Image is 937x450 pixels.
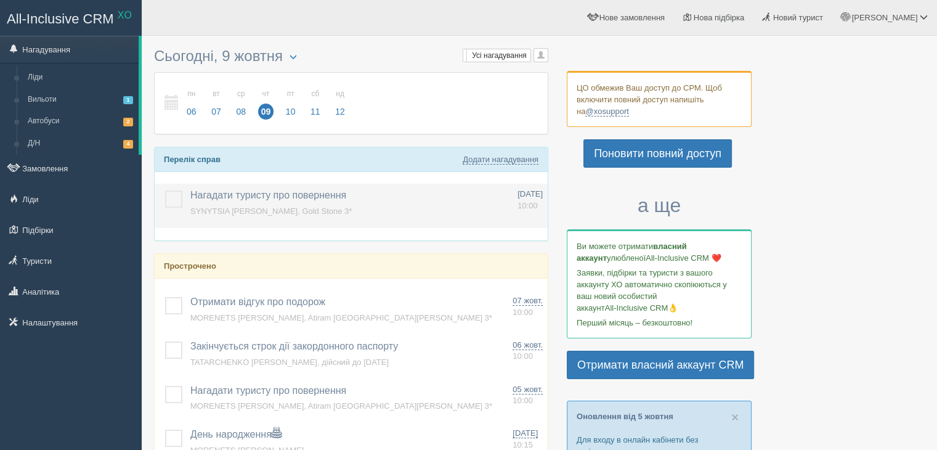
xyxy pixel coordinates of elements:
a: @xosupport [585,107,628,117]
a: Вильоти1 [22,89,139,111]
span: [PERSON_NAME] [851,13,917,22]
small: ср [233,89,249,99]
h3: а ще [567,195,752,216]
sup: XO [118,10,132,20]
span: × [731,410,739,424]
a: пт 10 [279,82,302,125]
small: чт [258,89,274,99]
p: Заявки, підбірки та туристи з вашого аккаунту ХО автоматично скопіюються у ваш новий особистий ак... [577,267,742,314]
b: Перелік справ [164,155,221,164]
small: пн [184,89,200,99]
span: All-Inclusive CRM👌 [605,303,678,313]
span: 10:15 [513,440,533,449]
span: Усі нагадування [472,51,527,60]
a: TATARCHENKO [PERSON_NAME], дійсний до [DATE] [190,358,389,367]
span: 10 [283,104,299,120]
a: Нагадати туристу про повернення [190,385,346,396]
span: 10:00 [513,308,533,317]
a: All-Inclusive CRM XO [1,1,141,35]
span: 09 [258,104,274,120]
a: 07 жовт. 10:00 [513,295,543,318]
a: сб 11 [304,82,327,125]
span: 2 [123,118,133,126]
a: [DATE] 10:00 [517,189,543,211]
span: 08 [233,104,249,120]
span: 05 жовт. [513,385,543,395]
span: 06 [184,104,200,120]
a: ср 08 [229,82,253,125]
a: Нагадати туристу про повернення [190,190,346,200]
a: пн 06 [180,82,203,125]
a: вт 07 [205,82,228,125]
p: Перший місяць – безкоштовно! [577,317,742,329]
span: 06 жовт. [513,340,543,350]
h3: Сьогодні, 9 жовтня [154,48,548,66]
small: пт [283,89,299,99]
b: Прострочено [164,261,216,271]
a: MORENETS [PERSON_NAME], Atiram [GEOGRAPHIC_DATA][PERSON_NAME] 3* [190,313,492,322]
button: Close [731,411,739,423]
a: Отримати відгук про подорож [190,297,325,307]
span: 10:00 [513,396,533,405]
span: 4 [123,140,133,148]
span: 07 жовт. [513,296,543,306]
a: Автобуси2 [22,110,139,133]
a: Отримати власний аккаунт CRM [567,351,754,379]
span: 11 [307,104,323,120]
a: чт 09 [254,82,278,125]
a: Поновити повний доступ [583,139,732,168]
a: 06 жовт. 10:00 [513,340,543,362]
span: 07 [208,104,224,120]
a: 05 жовт. 10:00 [513,384,543,407]
small: сб [307,89,323,99]
b: власний аккаунт [577,242,687,263]
span: 10:00 [517,201,538,210]
span: [DATE] [513,428,538,438]
span: All-Inclusive CRM [7,11,114,27]
small: вт [208,89,224,99]
a: нд 12 [328,82,349,125]
a: Оновлення від 5 жовтня [577,412,673,421]
a: Ліди [22,67,139,89]
small: нд [332,89,348,99]
span: Нова підбірка [694,13,745,22]
a: Д/Н4 [22,133,139,155]
a: SYNYTSIA [PERSON_NAME], Gold Stone 3* [190,207,352,216]
p: Ви можете отримати улюбленої [577,240,742,264]
a: Закінчується строк дії закордонного паспорту [190,341,398,351]
span: 12 [332,104,348,120]
span: Новий турист [773,13,823,22]
span: 10:00 [513,351,533,361]
span: [DATE] [517,189,543,198]
span: All-Inclusive CRM ❤️ [646,253,721,263]
a: MORENETS [PERSON_NAME], Atiram [GEOGRAPHIC_DATA][PERSON_NAME] 3* [190,401,492,411]
span: 1 [123,96,133,104]
span: Нове замовлення [599,13,665,22]
a: Додати нагадування [463,155,538,165]
div: ЦО обмежив Ваш доступ до СРМ. Щоб включити повний доступ напишіть на [567,71,752,127]
a: День народження [190,429,282,440]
